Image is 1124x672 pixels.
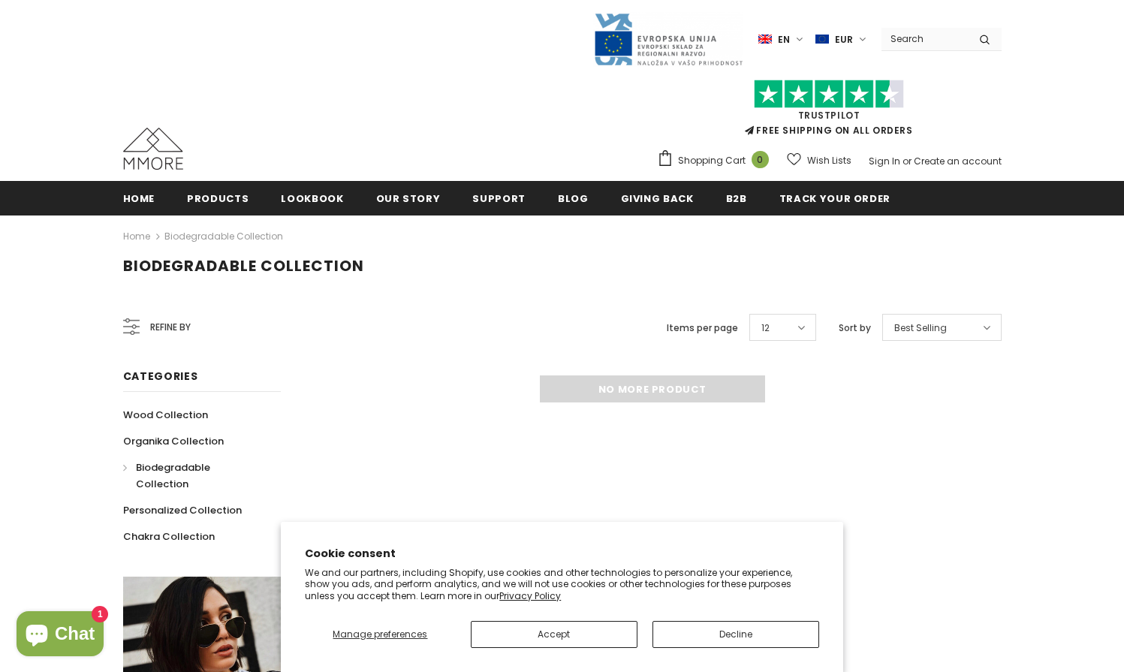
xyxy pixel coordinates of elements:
[835,32,853,47] span: EUR
[678,153,746,168] span: Shopping Cart
[123,454,264,497] a: Biodegradable Collection
[123,523,215,550] a: Chakra Collection
[914,155,1002,167] a: Create an account
[123,497,242,523] a: Personalized Collection
[758,33,772,46] img: i-lang-1.png
[787,147,851,173] a: Wish Lists
[726,191,747,206] span: B2B
[593,32,743,45] a: Javni Razpis
[123,434,224,448] span: Organika Collection
[839,321,871,336] label: Sort by
[305,621,455,648] button: Manage preferences
[472,181,526,215] a: support
[123,191,155,206] span: Home
[123,181,155,215] a: Home
[894,321,947,336] span: Best Selling
[798,109,860,122] a: Trustpilot
[667,321,738,336] label: Items per page
[123,503,242,517] span: Personalized Collection
[12,611,108,660] inbox-online-store-chat: Shopify online store chat
[881,28,968,50] input: Search Site
[558,181,589,215] a: Blog
[621,191,694,206] span: Giving back
[621,181,694,215] a: Giving back
[726,181,747,215] a: B2B
[136,460,210,491] span: Biodegradable Collection
[807,153,851,168] span: Wish Lists
[903,155,912,167] span: or
[123,529,215,544] span: Chakra Collection
[333,628,427,640] span: Manage preferences
[754,80,904,109] img: Trust Pilot Stars
[657,86,1002,137] span: FREE SHIPPING ON ALL ORDERS
[150,319,191,336] span: Refine by
[779,181,890,215] a: Track your order
[752,151,769,168] span: 0
[558,191,589,206] span: Blog
[779,191,890,206] span: Track your order
[376,191,441,206] span: Our Story
[657,149,776,172] a: Shopping Cart 0
[778,32,790,47] span: en
[123,128,183,170] img: MMORE Cases
[187,191,249,206] span: Products
[281,191,343,206] span: Lookbook
[652,621,819,648] button: Decline
[123,228,150,246] a: Home
[123,255,364,276] span: Biodegradable Collection
[593,12,743,67] img: Javni Razpis
[187,181,249,215] a: Products
[869,155,900,167] a: Sign In
[123,402,208,428] a: Wood Collection
[471,621,637,648] button: Accept
[499,589,561,602] a: Privacy Policy
[472,191,526,206] span: support
[376,181,441,215] a: Our Story
[281,181,343,215] a: Lookbook
[761,321,770,336] span: 12
[123,428,224,454] a: Organika Collection
[305,567,819,602] p: We and our partners, including Shopify, use cookies and other technologies to personalize your ex...
[123,408,208,422] span: Wood Collection
[164,230,283,243] a: Biodegradable Collection
[305,546,819,562] h2: Cookie consent
[123,369,198,384] span: Categories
